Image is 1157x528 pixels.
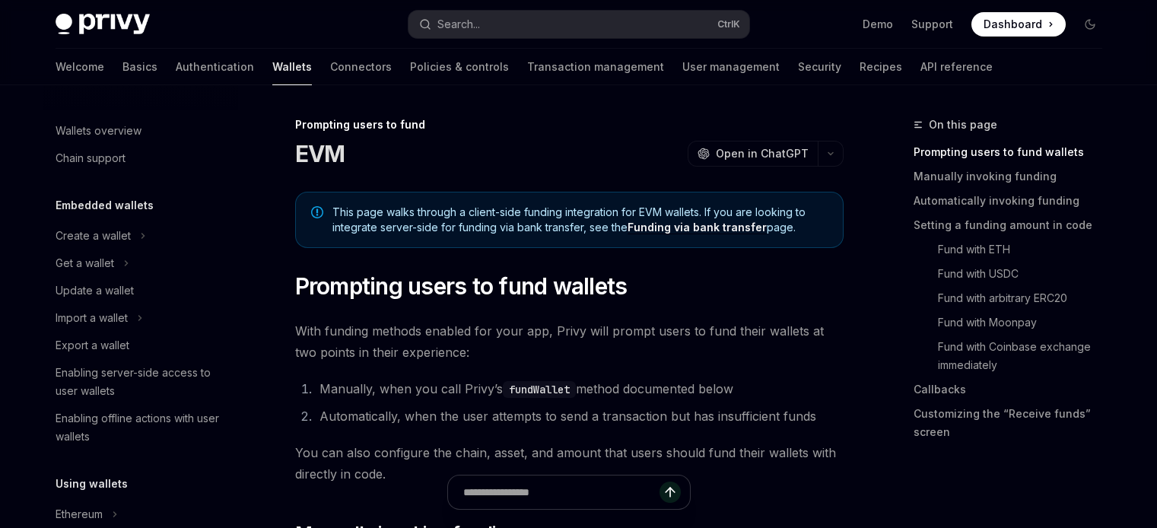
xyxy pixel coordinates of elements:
a: Enabling server-side access to user wallets [43,359,238,405]
a: Prompting users to fund wallets [914,140,1114,164]
a: Wallets [272,49,312,85]
a: Fund with USDC [914,262,1114,286]
a: Support [911,17,953,32]
a: Automatically invoking funding [914,189,1114,213]
li: Manually, when you call Privy’s method documented below [315,378,844,399]
div: Get a wallet [56,254,114,272]
div: Search... [437,15,480,33]
span: With funding methods enabled for your app, Privy will prompt users to fund their wallets at two p... [295,320,844,363]
a: Wallets overview [43,117,238,145]
a: Connectors [330,49,392,85]
a: Demo [863,17,893,32]
a: Manually invoking funding [914,164,1114,189]
span: On this page [929,116,997,134]
a: User management [682,49,780,85]
button: Toggle Ethereum section [43,501,238,528]
span: Ctrl K [717,18,740,30]
div: Enabling server-side access to user wallets [56,364,229,400]
div: Wallets overview [56,122,141,140]
a: Chain support [43,145,238,172]
button: Toggle dark mode [1078,12,1102,37]
a: Security [798,49,841,85]
a: Enabling offline actions with user wallets [43,405,238,450]
a: Fund with Coinbase exchange immediately [914,335,1114,377]
span: Dashboard [984,17,1042,32]
button: Open search [408,11,749,38]
h5: Using wallets [56,475,128,493]
button: Open in ChatGPT [688,141,818,167]
a: Authentication [176,49,254,85]
button: Toggle Create a wallet section [43,222,238,250]
a: Transaction management [527,49,664,85]
h5: Embedded wallets [56,196,154,215]
code: fundWallet [503,381,576,398]
a: Customizing the “Receive funds” screen [914,402,1114,444]
a: API reference [920,49,993,85]
div: Prompting users to fund [295,117,844,132]
span: Prompting users to fund wallets [295,272,628,300]
button: Send message [660,482,681,503]
div: Ethereum [56,505,103,523]
a: Update a wallet [43,277,238,304]
button: Toggle Get a wallet section [43,250,238,277]
svg: Note [311,206,323,218]
a: Fund with Moonpay [914,310,1114,335]
div: Update a wallet [56,281,134,300]
a: Funding via bank transfer [628,221,767,234]
a: Callbacks [914,377,1114,402]
h1: EVM [295,140,345,167]
a: Fund with arbitrary ERC20 [914,286,1114,310]
div: Enabling offline actions with user wallets [56,409,229,446]
a: Welcome [56,49,104,85]
input: Ask a question... [463,476,660,509]
span: This page walks through a client-side funding integration for EVM wallets. If you are looking to ... [332,205,828,235]
a: Basics [122,49,157,85]
button: Toggle Import a wallet section [43,304,238,332]
a: Fund with ETH [914,237,1114,262]
a: Recipes [860,49,902,85]
a: Policies & controls [410,49,509,85]
a: Export a wallet [43,332,238,359]
li: Automatically, when the user attempts to send a transaction but has insufficient funds [315,406,844,427]
span: Open in ChatGPT [716,146,809,161]
div: Create a wallet [56,227,131,245]
div: Import a wallet [56,309,128,327]
div: Export a wallet [56,336,129,355]
div: Chain support [56,149,126,167]
img: dark logo [56,14,150,35]
span: You can also configure the chain, asset, and amount that users should fund their wallets with dir... [295,442,844,485]
a: Setting a funding amount in code [914,213,1114,237]
a: Dashboard [971,12,1066,37]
